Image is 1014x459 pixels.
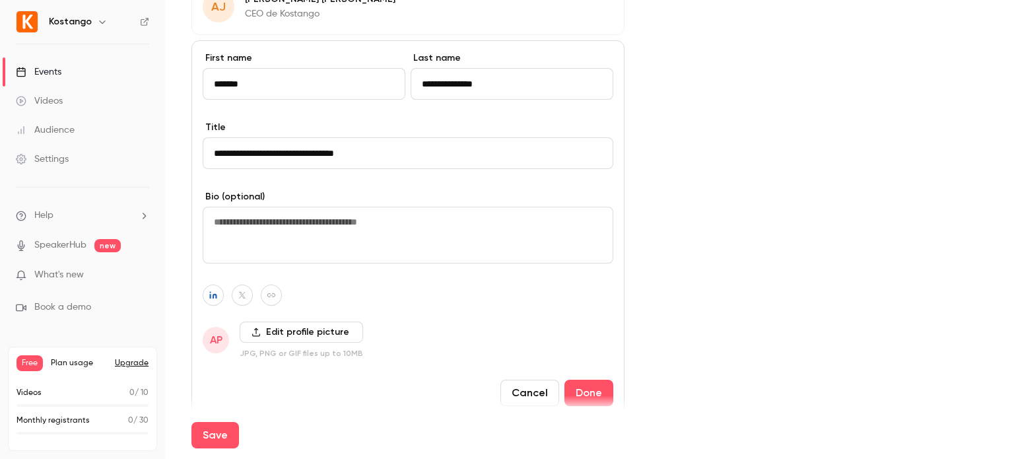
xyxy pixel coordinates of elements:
[203,52,405,65] label: First name
[51,358,107,369] span: Plan usage
[17,11,38,32] img: Kostango
[17,387,42,399] p: Videos
[34,300,91,314] span: Book a demo
[245,7,395,20] p: CEO de Kostango
[16,153,69,166] div: Settings
[564,380,613,406] button: Done
[500,380,559,406] button: Cancel
[240,348,363,359] p: JPG, PNG or GIF files up to 10MB
[34,209,53,223] span: Help
[16,65,61,79] div: Events
[16,124,75,137] div: Audience
[128,417,133,425] span: 0
[16,94,63,108] div: Videos
[34,268,84,282] span: What's new
[34,238,86,252] a: SpeakerHub
[17,415,90,427] p: Monthly registrants
[203,190,613,203] label: Bio (optional)
[129,389,135,397] span: 0
[203,121,613,134] label: Title
[16,209,149,223] li: help-dropdown-opener
[129,387,149,399] p: / 10
[133,269,149,281] iframe: Noticeable Trigger
[49,15,92,28] h6: Kostango
[210,332,222,348] span: AP
[411,52,613,65] label: Last name
[94,239,121,252] span: new
[191,422,239,448] button: Save
[17,355,43,371] span: Free
[128,415,149,427] p: / 30
[115,358,149,369] button: Upgrade
[240,322,363,343] label: Edit profile picture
